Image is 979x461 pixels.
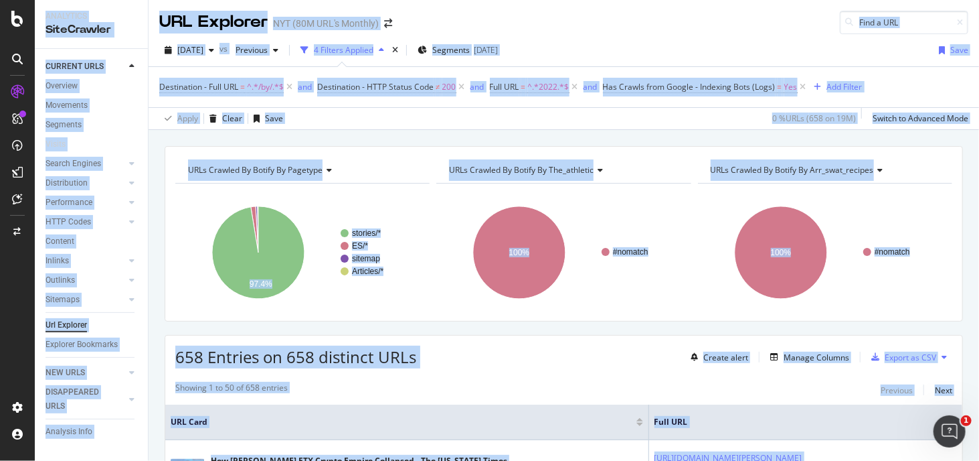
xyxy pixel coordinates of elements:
a: DISAPPEARED URLS [46,385,125,413]
span: Destination - HTTP Status Code [317,81,434,92]
button: Save [248,108,283,129]
span: 658 Entries on 658 distinct URLs [175,346,416,368]
div: Add Filter [827,81,863,92]
button: Add Filter [809,79,863,95]
div: A chart. [175,194,427,311]
div: HTTP Codes [46,215,91,229]
div: Next [935,385,952,396]
div: Sitemaps [46,293,80,307]
text: sitemap [352,254,380,263]
button: Previous [230,40,284,61]
h4: URLs Crawled By Botify By the_athletic [446,159,679,181]
div: Segments [46,118,82,132]
button: 4 Filters Applied [295,40,389,61]
div: Clear [222,113,242,124]
text: 100% [509,248,530,257]
input: Find a URL [840,11,968,34]
iframe: Intercom live chat [933,415,966,448]
a: Content [46,235,139,249]
div: CURRENT URLS [46,60,104,74]
svg: A chart. [698,194,950,311]
span: = [240,81,245,92]
span: 2025 Sep. 24th [177,44,203,56]
div: Content [46,235,74,249]
text: Articles/* [352,267,384,276]
span: 200 [442,78,456,96]
div: DISAPPEARED URLS [46,385,113,413]
div: Save [950,44,968,56]
div: Apply [177,113,198,124]
span: Full URL [490,81,519,92]
text: 97.4% [250,279,272,289]
div: Previous [881,385,913,396]
button: Manage Columns [765,349,849,365]
div: Switch to Advanced Mode [873,113,968,124]
button: and [584,80,598,93]
a: Segments [46,118,139,132]
text: stories/* [352,228,381,238]
button: Save [933,40,968,61]
div: Create alert [703,352,748,363]
div: Performance [46,196,92,210]
span: URLs Crawled By Botify By arr_swat_recipes [711,164,874,176]
a: NEW URLS [46,366,125,380]
a: Visits [46,137,79,151]
span: 1 [961,415,972,426]
a: Overview [46,79,139,93]
div: Movements [46,98,88,113]
div: Url Explorer [46,318,87,332]
span: = [778,81,782,92]
button: Create alert [685,346,748,368]
h4: URLs Crawled By Botify By arr_swat_recipes [708,159,940,181]
a: Performance [46,196,125,210]
div: Search Engines [46,157,101,171]
a: Movements [46,98,139,113]
span: vs [219,43,230,54]
text: #nomatch [875,247,910,257]
div: Analytics [46,11,137,22]
div: Explorer Bookmarks [46,338,118,352]
a: Inlinks [46,254,125,268]
div: [DATE] [474,44,498,56]
div: Analysis Info [46,425,92,439]
div: times [389,44,401,57]
div: Manage Columns [784,352,849,363]
div: and [470,81,484,92]
span: ≠ [436,81,440,92]
div: Inlinks [46,254,69,268]
span: Segments [432,44,470,56]
span: Has Crawls from Google - Indexing Bots (Logs) [603,81,776,92]
button: Export as CSV [866,346,936,368]
a: Url Explorer [46,318,139,332]
div: SiteCrawler [46,22,137,38]
span: ^.*/by/.*$ [247,78,284,96]
div: NYT (80M URL's Monthly) [273,17,379,30]
text: 100% [770,248,791,257]
svg: A chart. [436,194,688,311]
a: CURRENT URLS [46,60,125,74]
button: Previous [881,382,913,398]
div: 0 % URLs ( 658 on 19M ) [772,113,856,124]
a: Distribution [46,176,125,190]
button: Apply [159,108,198,129]
span: URLs Crawled By Botify By the_athletic [449,164,594,176]
a: Search Engines [46,157,125,171]
a: Sitemaps [46,293,125,307]
div: arrow-right-arrow-left [384,19,392,28]
span: URL Card [171,416,633,428]
span: ^.*2022.*$ [528,78,569,96]
button: Next [935,382,952,398]
a: Analysis Info [46,425,139,439]
div: Distribution [46,176,88,190]
a: HTTP Codes [46,215,125,229]
span: = [521,81,526,92]
div: Visits [46,137,66,151]
button: Segments[DATE] [412,40,503,61]
button: Switch to Advanced Mode [867,108,968,129]
button: Clear [204,108,242,129]
div: Outlinks [46,273,75,287]
button: and [298,80,312,93]
text: #nomatch [613,247,648,257]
